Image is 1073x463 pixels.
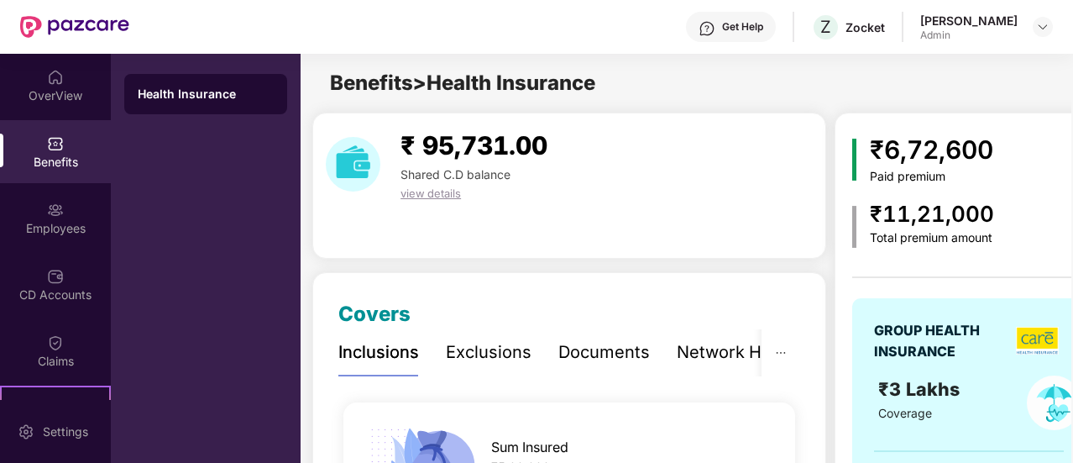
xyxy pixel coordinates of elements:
[677,339,824,366] div: Network Hospitals
[20,16,129,38] img: New Pazcare Logo
[699,20,715,37] img: svg+xml;base64,PHN2ZyBpZD0iSGVscC0zMngzMiIgeG1sbnM9Imh0dHA6Ly93d3cudzMub3JnLzIwMDAvc3ZnIiB3aWR0aD...
[870,170,993,184] div: Paid premium
[722,20,763,34] div: Get Help
[920,29,1018,42] div: Admin
[400,167,510,182] span: Shared C.D balance
[820,17,831,37] span: Z
[878,406,932,420] span: Coverage
[874,320,1010,362] div: GROUP HEALTH INSURANCE
[1036,20,1049,34] img: svg+xml;base64,PHN2ZyBpZD0iRHJvcGRvd24tMzJ4MzIiIHhtbG5zPSJodHRwOi8vd3d3LnczLm9yZy8yMDAwL3N2ZyIgd2...
[47,334,64,351] img: svg+xml;base64,PHN2ZyBpZD0iQ2xhaW0iIHhtbG5zPSJodHRwOi8vd3d3LnczLm9yZy8yMDAwL3N2ZyIgd2lkdGg9IjIwIi...
[400,187,461,200] span: view details
[762,329,800,376] button: ellipsis
[852,206,856,248] img: icon
[47,69,64,86] img: svg+xml;base64,PHN2ZyBpZD0iSG9tZSIgeG1sbnM9Imh0dHA6Ly93d3cudzMub3JnLzIwMDAvc3ZnIiB3aWR0aD0iMjAiIG...
[338,302,411,326] span: Covers
[38,424,93,440] div: Settings
[47,268,64,285] img: svg+xml;base64,PHN2ZyBpZD0iQ0RfQWNjb3VudHMiIGRhdGEtbmFtZT0iQ0QgQWNjb3VudHMiIHhtbG5zPSJodHRwOi8vd3...
[326,137,380,192] img: download
[870,231,994,245] div: Total premium amount
[47,135,64,152] img: svg+xml;base64,PHN2ZyBpZD0iQmVuZWZpdHMiIHhtbG5zPSJodHRwOi8vd3d3LnczLm9yZy8yMDAwL3N2ZyIgd2lkdGg9Ij...
[491,437,568,458] span: Sum Insured
[446,339,531,366] div: Exclusions
[920,13,1018,29] div: [PERSON_NAME]
[338,339,419,366] div: Inclusions
[852,139,856,181] img: icon
[138,86,274,103] div: Health Insurance
[845,19,885,35] div: Zocket
[330,71,595,95] span: Benefits > Health Insurance
[775,347,787,359] span: ellipsis
[400,130,547,160] span: ₹ 95,731.00
[18,424,34,440] img: svg+xml;base64,PHN2ZyBpZD0iU2V0dGluZy0yMHgyMCIgeG1sbnM9Imh0dHA6Ly93d3cudzMub3JnLzIwMDAvc3ZnIiB3aW...
[558,339,650,366] div: Documents
[870,130,993,170] div: ₹6,72,600
[47,202,64,218] img: svg+xml;base64,PHN2ZyBpZD0iRW1wbG95ZWVzIiB4bWxucz0iaHR0cDovL3d3dy53My5vcmcvMjAwMC9zdmciIHdpZHRoPS...
[1016,327,1059,355] img: insurerLogo
[878,378,965,400] span: ₹3 Lakhs
[870,197,994,232] div: ₹11,21,000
